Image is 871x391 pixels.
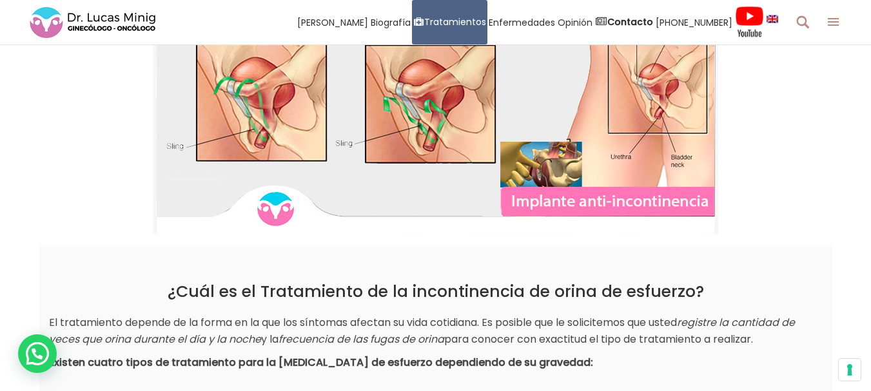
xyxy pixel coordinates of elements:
[297,15,368,30] span: [PERSON_NAME]
[656,15,732,30] span: [PHONE_NUMBER]
[839,359,861,381] button: Sus preferencias de consentimiento para tecnologías de seguimiento
[49,315,795,347] em: registre la cantidad de veces que orina durante el día y la noche
[558,15,592,30] span: Opinión
[153,15,718,234] img: Implante Anti-incontinencia Dr Lucas Minig
[607,15,653,28] strong: Contacto
[49,355,593,370] strong: Existen cuatro tipos de tratamiento para la [MEDICAL_DATA] de esfuerzo dependiendo de su gravedad:
[767,15,778,23] img: language english
[371,15,411,30] span: Biografía
[735,6,764,38] img: Videos Youtube Ginecología
[49,282,823,301] h2: ¿Cuál es el Tratamiento de la incontinencia de orina de esfuerzo?
[489,15,555,30] span: Enfermedades
[49,314,823,348] p: El tratamiento depende de la forma en la que los síntomas afectan su vida cotidiana. Es posible q...
[279,332,444,347] em: frecuencia de las fugas de orina
[424,15,486,30] span: Tratamientos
